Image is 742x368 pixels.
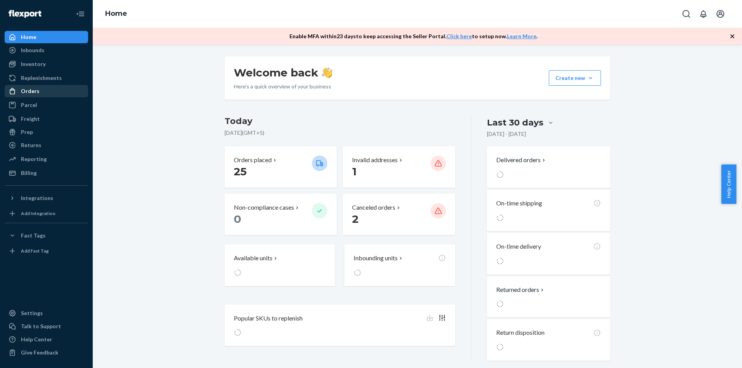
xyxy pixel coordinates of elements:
div: Inbounds [21,46,44,54]
a: Parcel [5,99,88,111]
button: Returned orders [496,285,545,294]
p: Enable MFA within 23 days to keep accessing the Seller Portal. to setup now. . [289,32,538,40]
button: Invalid addresses 1 [343,146,455,188]
p: Available units [234,254,272,263]
a: Returns [5,139,88,151]
button: Close Navigation [73,6,88,22]
button: Help Center [721,164,736,204]
a: Home [105,9,127,18]
div: Inventory [21,60,46,68]
a: Help Center [5,333,88,346]
span: 1 [352,165,357,178]
button: Delivered orders [496,156,547,164]
a: Add Integration [5,207,88,220]
img: Flexport logo [9,10,41,18]
button: Non-compliance cases 0 [225,194,337,235]
a: Replenishments [5,72,88,84]
button: Give Feedback [5,346,88,359]
a: Settings [5,307,88,319]
div: Home [21,33,36,41]
span: 0 [234,212,241,226]
div: Give Feedback [21,349,58,356]
p: Popular SKUs to replenish [234,314,303,323]
button: Open notifications [696,6,711,22]
a: Orders [5,85,88,97]
a: Prep [5,126,88,138]
div: Orders [21,87,39,95]
button: Open Search Box [679,6,694,22]
a: Billing [5,167,88,179]
h1: Welcome back [234,66,332,80]
a: Add Fast Tag [5,245,88,257]
button: Create new [549,70,601,86]
p: [DATE] ( GMT+5 ) [225,129,455,137]
div: Prep [21,128,33,136]
a: Click here [446,33,472,39]
div: Replenishments [21,74,62,82]
button: Canceled orders 2 [343,194,455,235]
p: [DATE] - [DATE] [487,130,526,138]
div: Add Integration [21,210,55,217]
button: Talk to Support [5,320,88,332]
div: Settings [21,309,43,317]
div: Integrations [21,194,53,202]
div: Billing [21,169,37,177]
div: Parcel [21,101,37,109]
div: Last 30 days [487,117,543,129]
a: Reporting [5,153,88,165]
h3: Today [225,115,455,127]
button: Inbounding units [344,244,455,286]
p: Orders placed [234,156,272,164]
div: Reporting [21,155,47,163]
p: Invalid addresses [352,156,398,164]
span: 2 [352,212,359,226]
div: Freight [21,115,40,123]
p: Inbounding units [354,254,398,263]
a: Inventory [5,58,88,70]
img: hand-wave emoji [322,67,332,78]
div: Talk to Support [21,322,61,330]
div: Fast Tags [21,232,46,239]
p: Return disposition [496,328,545,337]
div: Returns [21,141,41,149]
button: Open account menu [713,6,728,22]
span: 25 [234,165,247,178]
button: Orders placed 25 [225,146,337,188]
p: Canceled orders [352,203,395,212]
div: Add Fast Tag [21,248,49,254]
p: Non-compliance cases [234,203,294,212]
a: Freight [5,113,88,125]
a: Learn More [507,33,536,39]
a: Inbounds [5,44,88,56]
button: Available units [225,244,335,286]
p: On-time delivery [496,242,541,251]
button: Integrations [5,192,88,204]
p: On-time shipping [496,199,542,208]
div: Help Center [21,336,52,343]
button: Fast Tags [5,229,88,242]
p: Here’s a quick overview of your business [234,83,332,90]
ol: breadcrumbs [99,3,133,25]
a: Home [5,31,88,43]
